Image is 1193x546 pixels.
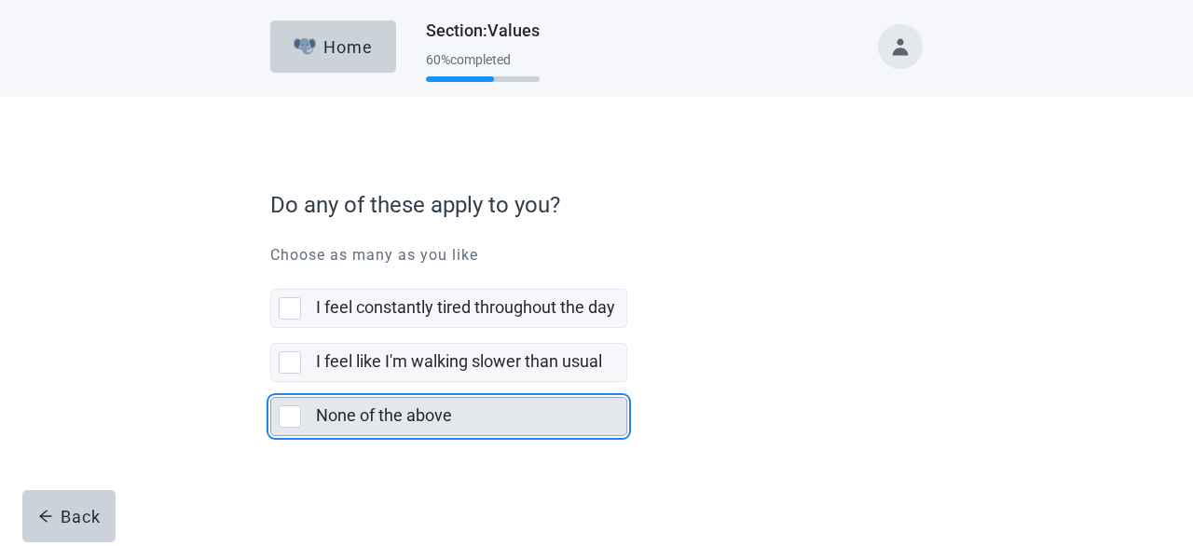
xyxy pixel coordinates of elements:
[270,397,627,436] div: None of the above, checkbox, not selected
[878,24,923,69] button: Toggle account menu
[316,351,602,371] label: I feel like I'm walking slower than usual
[426,52,540,67] div: 60 % completed
[426,45,540,90] div: Progress section
[22,490,116,542] button: arrow-leftBack
[294,37,374,56] div: Home
[270,289,627,328] div: I feel constantly tired throughout the day, checkbox, not selected
[270,20,396,73] button: ElephantHome
[270,188,913,222] label: Do any of these apply to you?
[270,244,923,266] p: Choose as many as you like
[426,18,540,44] h1: Section : Values
[38,509,53,524] span: arrow-left
[316,297,615,317] label: I feel constantly tired throughout the day
[270,343,627,382] div: I feel like I'm walking slower than usual, checkbox, not selected
[316,405,452,425] label: None of the above
[294,38,317,55] img: Elephant
[38,507,101,526] div: Back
